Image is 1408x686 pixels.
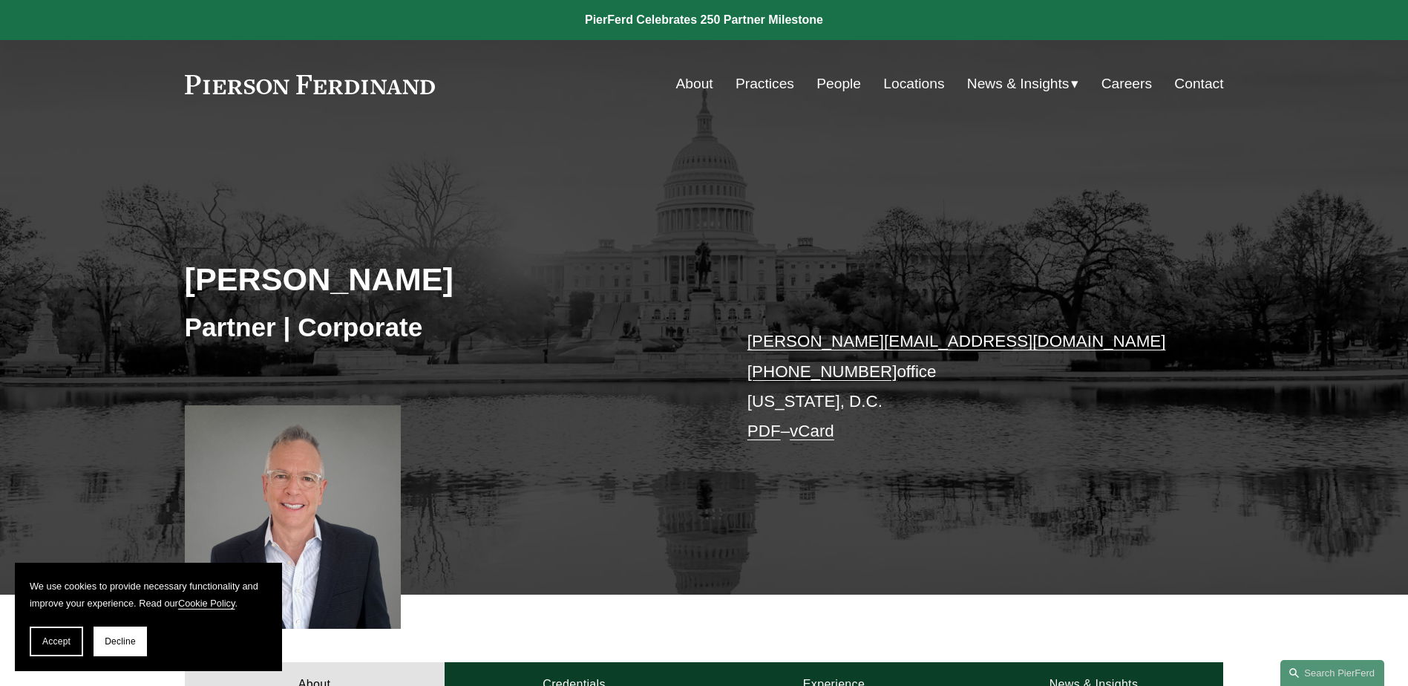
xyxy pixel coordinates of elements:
p: office [US_STATE], D.C. – [747,327,1180,446]
a: Practices [736,70,794,98]
span: Decline [105,636,136,647]
span: News & Insights [967,71,1070,97]
button: Decline [94,627,147,656]
span: Accept [42,636,71,647]
a: Contact [1174,70,1223,98]
a: About [676,70,713,98]
section: Cookie banner [15,563,282,671]
a: folder dropdown [967,70,1079,98]
h2: [PERSON_NAME] [185,260,704,298]
a: PDF [747,422,781,440]
p: We use cookies to provide necessary functionality and improve your experience. Read our . [30,578,267,612]
h3: Partner | Corporate [185,311,704,344]
a: Search this site [1280,660,1384,686]
a: [PERSON_NAME][EMAIL_ADDRESS][DOMAIN_NAME] [747,332,1166,350]
a: Cookie Policy [178,598,235,609]
a: vCard [790,422,834,440]
a: Locations [883,70,944,98]
button: Accept [30,627,83,656]
a: Careers [1101,70,1152,98]
a: [PHONE_NUMBER] [747,362,897,381]
a: People [816,70,861,98]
